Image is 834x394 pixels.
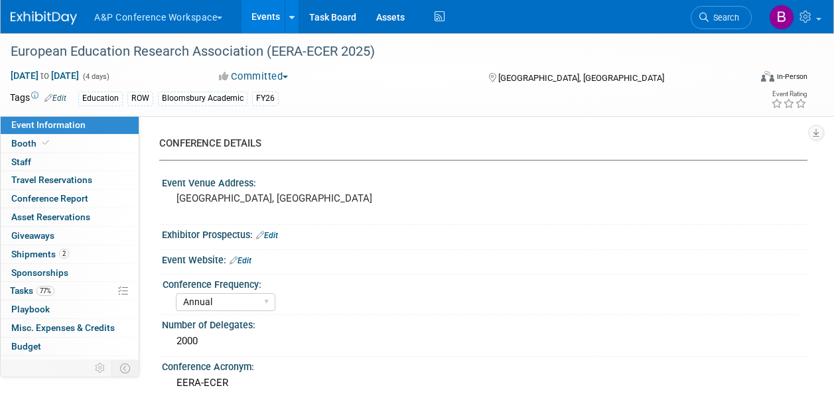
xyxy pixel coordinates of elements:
div: Bloomsbury Academic [158,92,247,105]
div: Event Website: [162,250,807,267]
a: Budget [1,338,139,356]
td: Tags [10,91,66,106]
span: Booth [11,138,52,149]
div: FY26 [252,92,279,105]
td: Personalize Event Tab Strip [89,360,112,377]
a: Edit [256,231,278,240]
span: Budget [11,341,41,352]
span: Conference Report [11,193,88,204]
span: Staff [11,157,31,167]
a: Playbook [1,300,139,318]
span: Misc. Expenses & Credits [11,322,115,333]
div: 2000 [172,331,798,352]
div: Event Format [691,69,807,89]
div: CONFERENCE DETAILS [159,137,798,151]
a: Tasks77% [1,282,139,300]
span: Search [709,13,739,23]
span: Shipments [11,249,69,259]
a: Asset Reservations [1,208,139,226]
span: 2 [59,249,69,259]
img: ExhibitDay [11,11,77,25]
span: 77% [36,286,54,296]
div: Exhibitor Prospectus: [162,225,807,242]
a: Edit [230,256,251,265]
a: Edit [44,94,66,103]
span: ROI, Objectives & ROO [11,360,100,370]
div: Event Rating [771,91,807,98]
div: Conference Frequency: [163,275,801,291]
i: Booth reservation complete [42,139,49,147]
div: European Education Research Association (EERA-ECER 2025) [6,40,739,64]
div: Number of Delegates: [162,315,807,332]
a: Travel Reservations [1,171,139,189]
div: EERA-ECER [172,373,798,393]
a: Giveaways [1,227,139,245]
img: Format-Inperson.png [761,71,774,82]
a: Event Information [1,116,139,134]
a: Staff [1,153,139,171]
td: Toggle Event Tabs [112,360,139,377]
div: Education [78,92,123,105]
a: ROI, Objectives & ROO [1,356,139,374]
span: [DATE] [DATE] [10,70,80,82]
a: Booth [1,135,139,153]
a: Misc. Expenses & Credits [1,319,139,337]
a: Search [691,6,752,29]
a: Shipments2 [1,245,139,263]
span: to [38,70,51,81]
div: Event Venue Address: [162,173,807,190]
span: Travel Reservations [11,174,92,185]
img: Ben Piggott [769,5,794,30]
span: Giveaways [11,230,54,241]
span: (4 days) [82,72,109,81]
span: Playbook [11,304,50,314]
pre: [GEOGRAPHIC_DATA], [GEOGRAPHIC_DATA] [176,192,416,204]
a: Conference Report [1,190,139,208]
span: [GEOGRAPHIC_DATA], [GEOGRAPHIC_DATA] [498,73,664,83]
div: Conference Acronym: [162,357,807,373]
span: Event Information [11,119,86,130]
span: Asset Reservations [11,212,90,222]
span: Sponsorships [11,267,68,278]
span: Tasks [10,285,54,296]
a: Sponsorships [1,264,139,282]
div: ROW [127,92,153,105]
button: Committed [214,70,293,84]
div: In-Person [776,72,807,82]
